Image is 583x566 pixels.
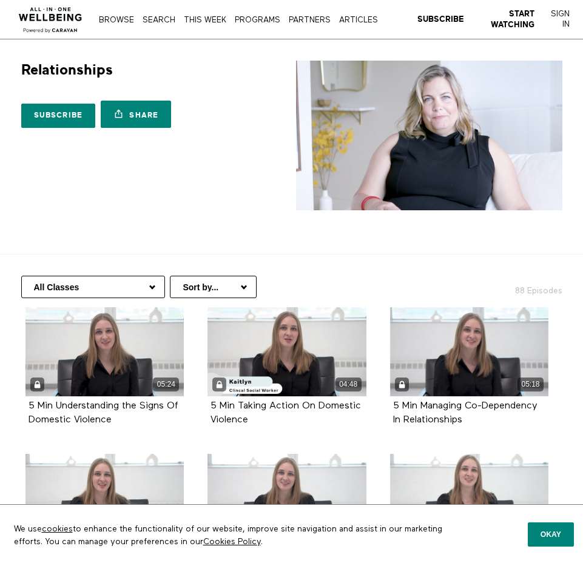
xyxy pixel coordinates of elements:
[491,9,534,29] strong: Start Watching
[211,401,361,424] a: 5 Min Taking Action On Domestic Violence
[29,401,178,425] strong: 5 Min Understanding the Signs Of Domestic Violence
[547,9,570,30] a: Sign In
[336,16,381,24] a: ARTICLES
[181,16,229,24] a: THIS WEEK
[528,522,574,547] button: Okay
[390,454,548,543] a: 5 Min Breaking Free From People-Pleasing Habits 04:37
[21,104,96,128] a: Subscribe
[335,378,362,391] div: 04:48
[203,538,261,546] a: Cookies Policy
[296,61,562,210] img: Relationships
[5,514,453,557] p: We use to enhance the functionality of our website, improve site navigation and assist in our mar...
[286,16,334,24] a: PARTNERS
[42,525,73,533] a: cookies
[393,401,538,425] strong: 5 Min Managing Co-Dependency In Relationships
[476,8,534,31] a: Start Watching
[207,307,366,396] a: 5 Min Taking Action On Domestic Violence 04:48
[232,16,283,24] a: PROGRAMS
[207,454,366,543] a: 5 Min How To Stop Seeking Approval From Others 05:04
[393,401,538,424] a: 5 Min Managing Co-Dependency In Relationships
[402,276,570,297] h2: 88 Episodes
[21,61,113,79] h1: Relationships
[517,378,544,391] div: 05:18
[153,378,179,391] div: 05:24
[29,401,178,424] a: 5 Min Understanding the Signs Of Domestic Violence
[390,307,548,396] a: 5 Min Managing Co-Dependency In Relationships 05:18
[140,16,178,24] a: Search
[417,15,464,24] strong: Subscribe
[101,101,171,128] a: Share
[25,307,184,396] a: 5 Min Understanding the Signs Of Domestic Violence 05:24
[211,401,361,425] strong: 5 Min Taking Action On Domestic Violence
[25,454,184,543] a: 5 Min Breakups, Divorce, & Mental Health 05:22
[417,14,464,25] a: Subscribe
[96,13,380,25] nav: Primary
[96,16,137,24] a: Browse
